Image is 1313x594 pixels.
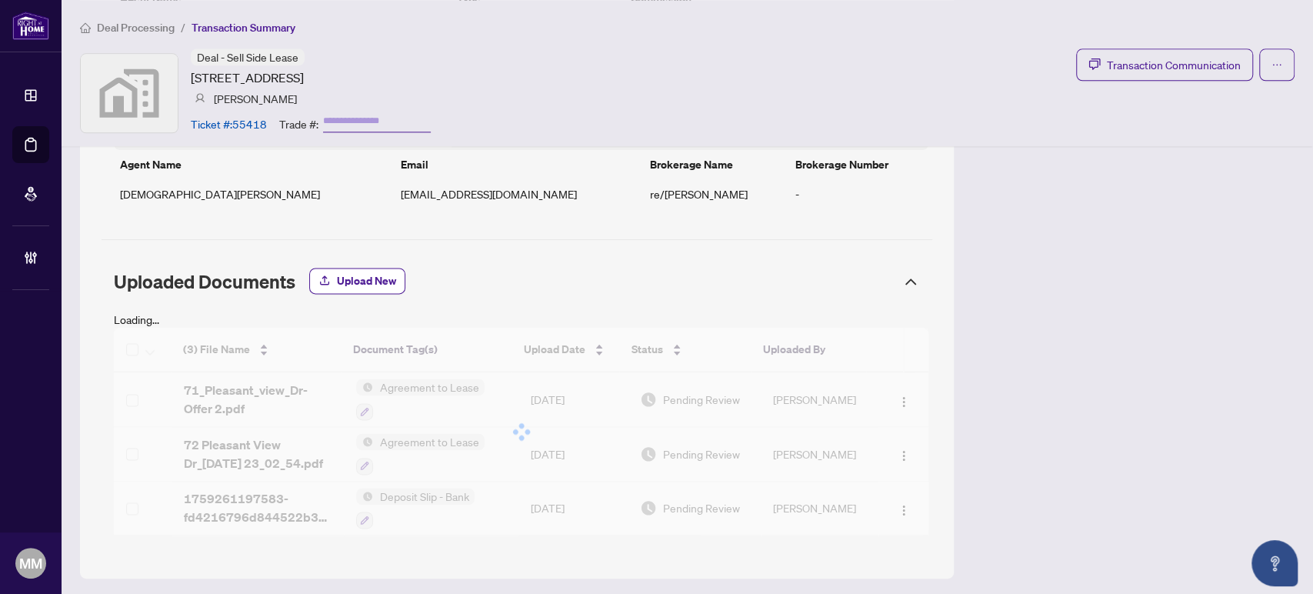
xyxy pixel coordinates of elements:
th: Brokerage Number [789,150,928,179]
article: Ticket #: 55418 [191,115,267,132]
th: Agent Name [114,150,395,179]
td: re/[PERSON_NAME] [644,179,789,209]
span: ellipsis [1271,59,1282,70]
span: home [80,22,91,33]
button: Open asap [1251,540,1298,586]
span: Deal Processing [97,21,175,35]
span: Transaction Communication [1107,56,1241,74]
td: [EMAIL_ADDRESS][DOMAIN_NAME] [395,179,644,209]
div: Loading... [114,311,928,328]
th: Brokerage Name [644,150,789,179]
button: Upload New [309,268,405,294]
div: Uploaded Documents [102,262,932,302]
td: [DEMOGRAPHIC_DATA][PERSON_NAME] [114,179,395,209]
span: MM [19,552,42,574]
td: - [789,179,928,209]
span: Upload New [337,269,396,293]
img: svg%3e [195,93,205,104]
img: svg%3e [81,54,178,132]
img: logo [12,12,49,40]
button: Transaction Communication [1076,48,1253,81]
th: Email [395,150,644,179]
article: [STREET_ADDRESS] [191,68,304,87]
li: / [181,18,185,36]
span: Deal - Sell Side Lease [197,50,298,64]
span: Transaction Summary [192,21,295,35]
article: Trade #: [279,115,318,132]
span: Uploaded Documents [114,270,295,293]
article: [PERSON_NAME] [214,90,297,107]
